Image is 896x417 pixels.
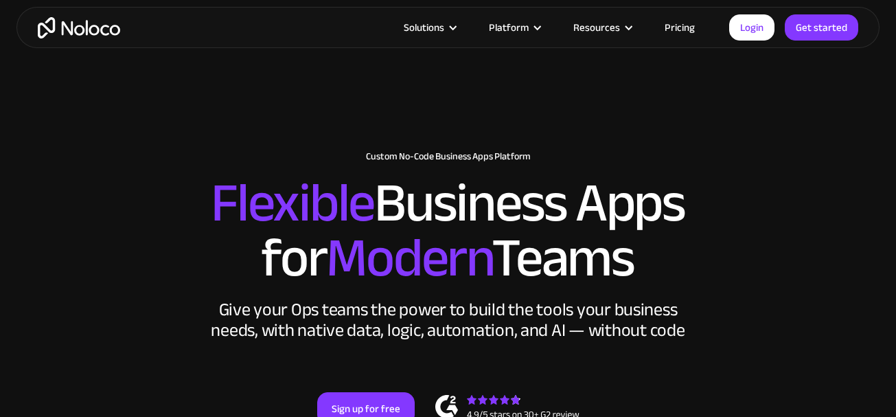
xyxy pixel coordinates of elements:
div: Platform [472,19,556,36]
h1: Custom No-Code Business Apps Platform [23,151,874,162]
div: Solutions [404,19,444,36]
h2: Business Apps for Teams [23,176,874,286]
div: Resources [573,19,620,36]
div: Give your Ops teams the power to build the tools your business needs, with native data, logic, au... [208,300,689,341]
a: Get started [785,14,858,41]
div: Platform [489,19,529,36]
a: home [38,17,120,38]
a: Pricing [647,19,712,36]
div: Solutions [387,19,472,36]
span: Flexible [211,152,374,254]
a: Login [729,14,774,41]
span: Modern [326,207,492,309]
div: Resources [556,19,647,36]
